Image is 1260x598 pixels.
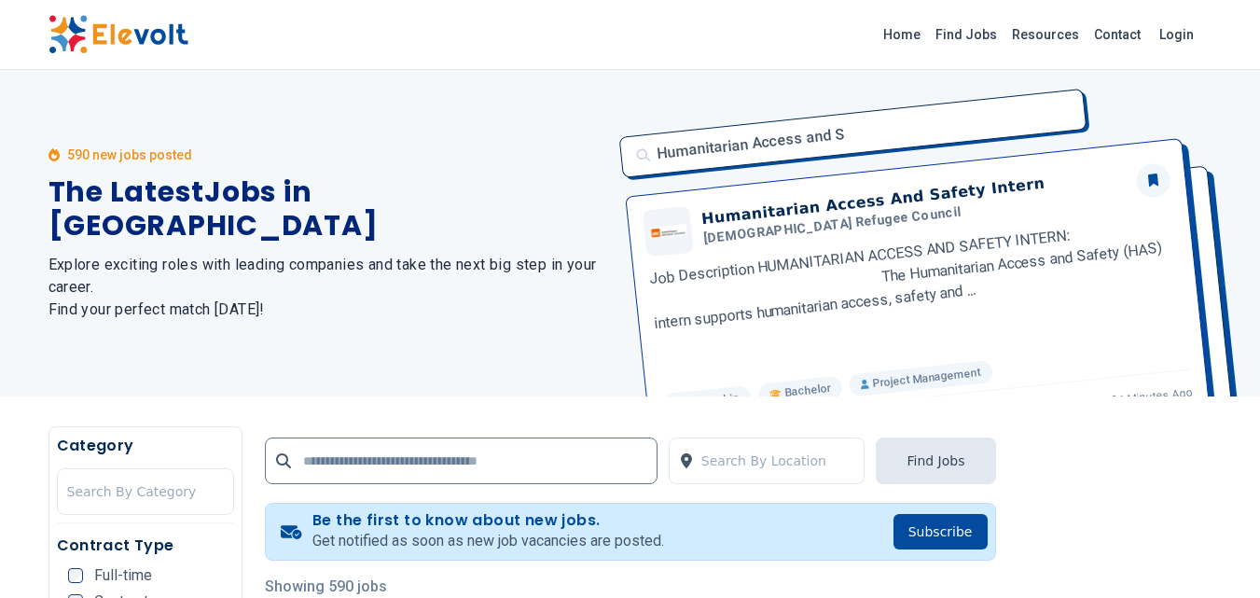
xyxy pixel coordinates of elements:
a: Find Jobs [928,20,1004,49]
p: Showing 590 jobs [265,576,996,598]
h1: The Latest Jobs in [GEOGRAPHIC_DATA] [48,175,608,243]
img: Elevolt [48,15,188,54]
p: Get notified as soon as new job vacancies are posted. [312,530,664,552]
span: Full-time [94,568,152,583]
a: Login [1148,16,1205,53]
button: Find Jobs [876,438,995,484]
button: Subscribe [893,514,988,549]
h2: Explore exciting roles with leading companies and take the next big step in your career. Find you... [48,254,608,321]
a: Home [876,20,928,49]
h5: Contract Type [57,535,234,557]
a: Resources [1004,20,1087,49]
a: Contact [1087,20,1148,49]
h4: Be the first to know about new jobs. [312,511,664,530]
p: 590 new jobs posted [67,146,192,164]
input: Full-time [68,568,83,583]
h5: Category [57,435,234,457]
